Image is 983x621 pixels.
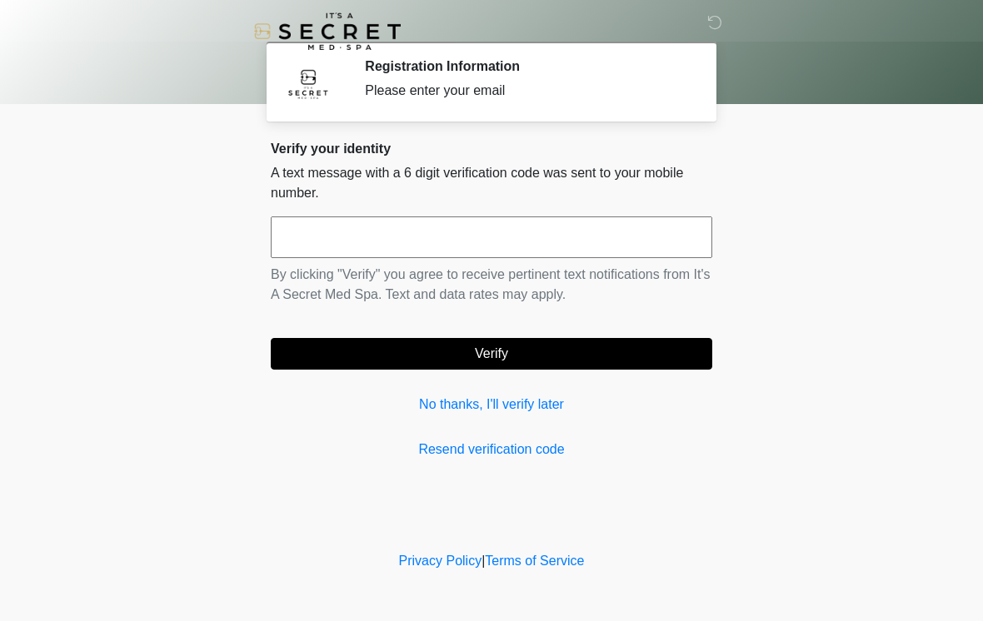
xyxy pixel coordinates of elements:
a: | [482,554,485,568]
h2: Verify your identity [271,141,712,156]
p: By clicking "Verify" you agree to receive pertinent text notifications from It's A Secret Med Spa... [271,265,712,305]
p: A text message with a 6 digit verification code was sent to your mobile number. [271,163,712,203]
a: Terms of Service [485,554,584,568]
a: Privacy Policy [399,554,482,568]
div: Please enter your email [365,81,687,101]
h2: Registration Information [365,58,687,74]
a: Resend verification code [271,440,712,460]
button: Verify [271,338,712,370]
a: No thanks, I'll verify later [271,395,712,415]
img: It's A Secret Med Spa Logo [254,12,401,50]
img: Agent Avatar [283,58,333,108]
